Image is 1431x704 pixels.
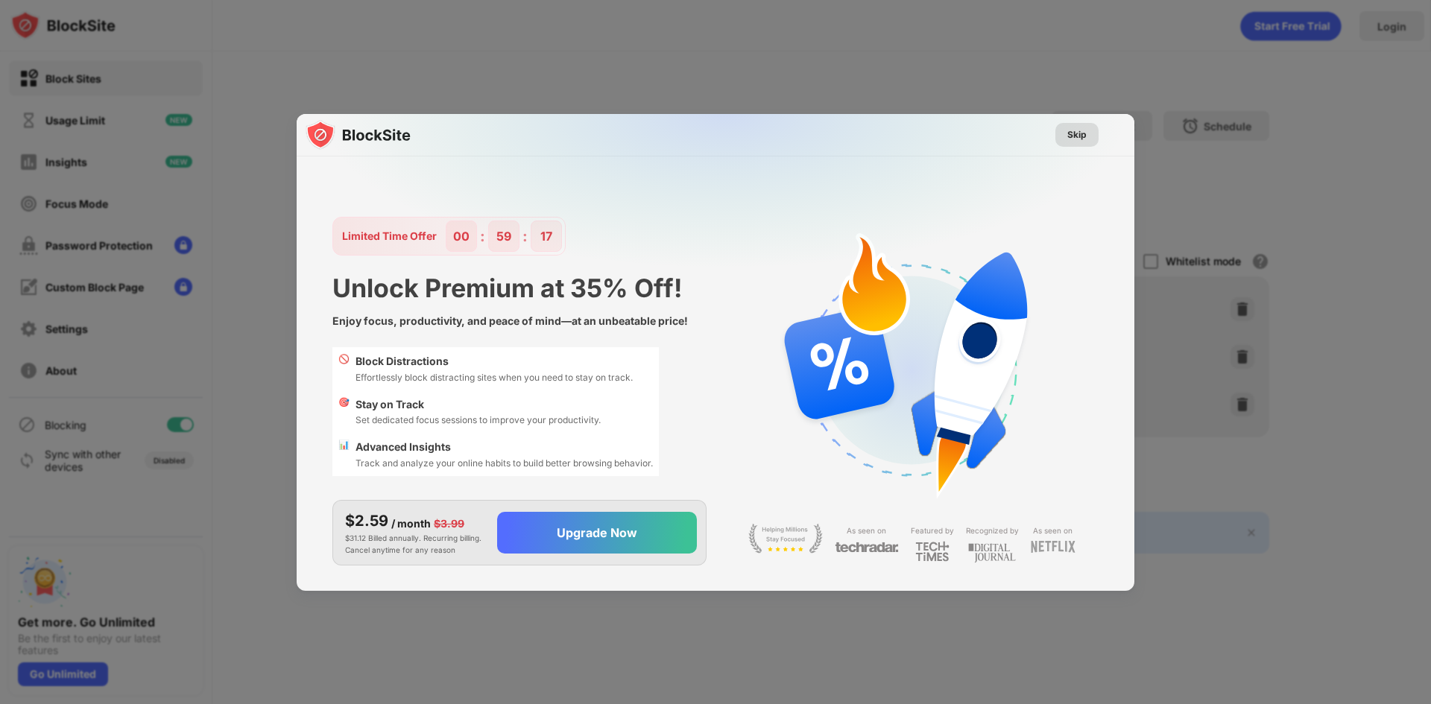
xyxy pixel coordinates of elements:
div: Skip [1067,127,1087,142]
div: / month [391,516,431,532]
div: As seen on [847,524,886,538]
img: light-stay-focus.svg [748,524,823,554]
div: Featured by [911,524,954,538]
div: Upgrade Now [557,525,637,540]
div: Track and analyze your online habits to build better browsing behavior. [356,456,653,470]
img: light-techtimes.svg [915,541,950,562]
div: Recognized by [966,524,1019,538]
div: As seen on [1033,524,1073,538]
img: light-techradar.svg [835,541,899,554]
div: $31.12 Billed annually. Recurring billing. Cancel anytime for any reason [345,510,485,556]
div: 📊 [338,439,350,470]
div: $2.59 [345,510,388,532]
div: 🎯 [338,396,350,428]
img: light-netflix.svg [1031,541,1075,553]
img: gradient.svg [306,114,1143,409]
img: light-digital-journal.svg [968,541,1016,565]
div: $3.99 [434,516,464,532]
div: Advanced Insights [356,439,653,455]
div: Set dedicated focus sessions to improve your productivity. [356,413,601,427]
